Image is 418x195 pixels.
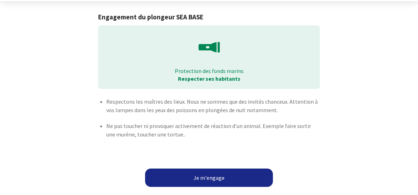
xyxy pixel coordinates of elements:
h1: Engagement du plongeur SEA BASE [98,13,320,21]
strong: Respecter ses habitants [178,75,240,82]
p: Respectons les maîtres des lieux. Nous ne sommes que des invités chanceux. Attention à vos lampes... [106,97,320,114]
p: Protection des fonds marins [103,67,315,75]
button: Je m'engage [145,169,273,187]
p: Ne pas toucher ni provoquer activement de réaction d’un animal. Exemple faire sortir une murène, ... [106,122,320,139]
